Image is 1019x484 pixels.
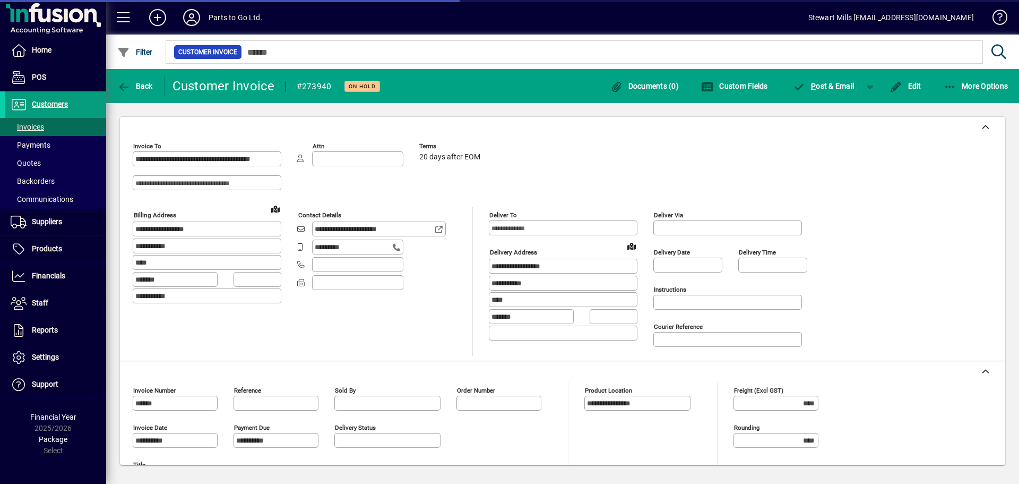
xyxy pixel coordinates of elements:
a: Knowledge Base [985,2,1006,37]
mat-label: Invoice To [133,142,161,150]
span: 20 days after EOM [419,153,480,162]
div: #273940 [297,78,332,95]
span: Home [32,46,51,54]
a: View on map [623,237,640,254]
span: Customer Invoice [178,47,237,57]
span: Settings [32,353,59,361]
button: Back [115,77,156,96]
mat-label: Courier Reference [654,323,703,330]
a: Settings [5,344,106,371]
a: Products [5,236,106,262]
mat-label: Deliver To [489,211,517,219]
span: Financial Year [30,413,76,421]
span: Quotes [11,159,41,167]
mat-label: Sold by [335,387,356,394]
span: Products [32,244,62,253]
button: Custom Fields [698,77,771,96]
span: Staff [32,299,48,307]
mat-label: Reference [234,387,261,394]
a: Quotes [5,154,106,172]
button: Profile [175,8,209,27]
span: Payments [11,141,50,149]
div: Stewart Mills [EMAIL_ADDRESS][DOMAIN_NAME] [808,9,974,26]
mat-label: Invoice number [133,387,176,394]
a: Backorders [5,172,106,190]
button: Add [141,8,175,27]
span: Invoices [11,123,44,131]
mat-label: Title [133,461,145,469]
button: More Options [941,77,1011,96]
button: Filter [115,43,156,62]
app-page-header-button: Back [106,77,165,96]
mat-label: Deliver via [654,211,683,219]
mat-label: Delivery status [335,424,376,431]
span: Back [117,82,153,90]
mat-label: Invoice date [133,424,167,431]
span: Communications [11,195,73,203]
span: Custom Fields [701,82,768,90]
mat-label: Order number [457,387,495,394]
a: POS [5,64,106,91]
mat-label: Product location [585,387,632,394]
a: Support [5,371,106,398]
span: Terms [419,143,483,150]
a: Communications [5,190,106,208]
span: Edit [890,82,921,90]
a: Suppliers [5,209,106,235]
span: Documents (0) [610,82,679,90]
span: Support [32,380,58,388]
a: View on map [267,200,284,217]
a: Home [5,37,106,64]
a: Invoices [5,118,106,136]
span: Filter [117,48,153,56]
mat-label: Payment due [234,424,270,431]
span: More Options [944,82,1008,90]
a: Payments [5,136,106,154]
span: Customers [32,100,68,108]
mat-label: Freight (excl GST) [734,387,783,394]
button: Post & Email [788,77,860,96]
mat-label: Attn [313,142,324,150]
span: On hold [349,83,376,90]
button: Edit [887,77,924,96]
mat-label: Delivery date [654,249,690,256]
span: Financials [32,271,65,280]
mat-label: Rounding [734,424,759,431]
mat-label: Delivery time [739,249,776,256]
div: Customer Invoice [172,78,275,95]
button: Documents (0) [607,77,681,96]
a: Reports [5,317,106,344]
span: Suppliers [32,217,62,226]
span: Package [39,435,67,444]
div: Parts to Go Ltd. [209,9,263,26]
span: Backorders [11,177,55,185]
span: ost & Email [793,82,854,90]
a: Staff [5,290,106,317]
span: Reports [32,326,58,334]
span: P [811,82,816,90]
a: Financials [5,263,106,290]
span: POS [32,73,46,81]
mat-label: Instructions [654,286,686,293]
